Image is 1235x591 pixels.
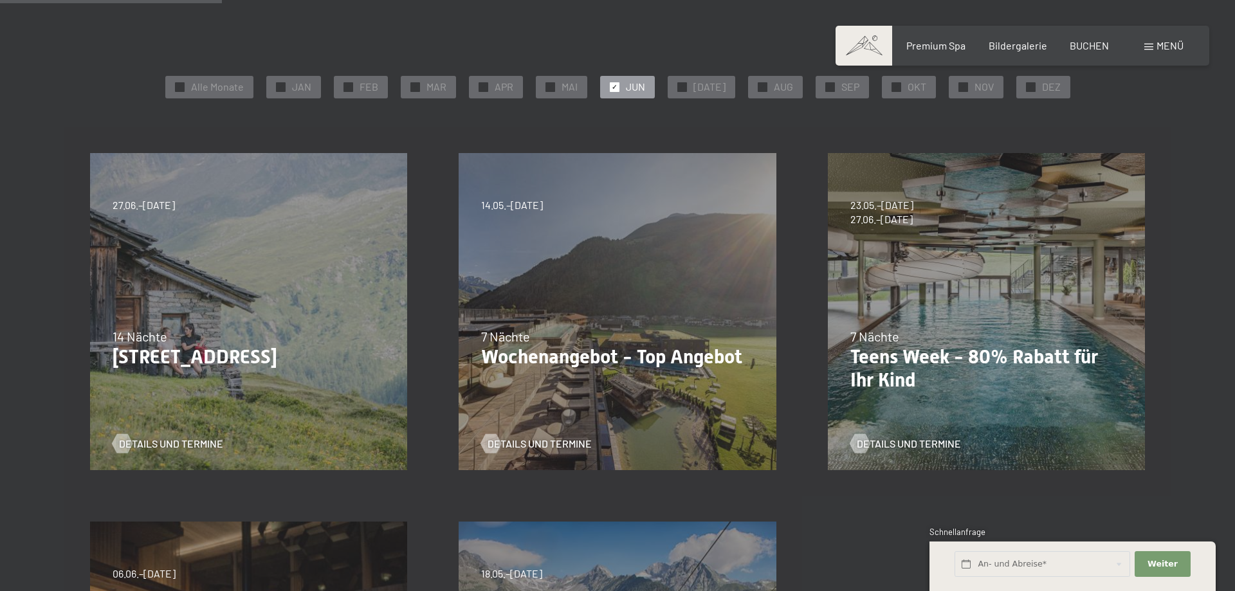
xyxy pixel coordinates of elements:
[1135,551,1190,577] button: Weiter
[626,80,645,94] span: JUN
[893,82,899,91] span: ✓
[1070,39,1109,51] a: BUCHEN
[345,82,351,91] span: ✓
[481,567,542,581] span: 18.05.–[DATE]
[488,437,592,451] span: Details und Termine
[960,82,965,91] span: ✓
[113,437,223,451] a: Details und Termine
[278,82,283,91] span: ✓
[850,437,961,451] a: Details und Termine
[693,80,726,94] span: [DATE]
[1028,82,1033,91] span: ✓
[547,82,553,91] span: ✓
[481,198,543,212] span: 14.05.–[DATE]
[119,437,223,451] span: Details und Termine
[480,82,486,91] span: ✓
[841,80,859,94] span: SEP
[906,39,965,51] a: Premium Spa
[857,437,961,451] span: Details und Termine
[850,345,1122,392] p: Teens Week - 80% Rabatt für Ihr Kind
[177,82,182,91] span: ✓
[929,527,985,537] span: Schnellanfrage
[113,567,176,581] span: 06.06.–[DATE]
[612,82,617,91] span: ✓
[481,345,753,368] p: Wochenangebot - Top Angebot
[426,80,446,94] span: MAR
[774,80,793,94] span: AUG
[562,80,578,94] span: MAI
[850,329,899,344] span: 7 Nächte
[495,80,513,94] span: APR
[292,80,311,94] span: JAN
[1157,39,1184,51] span: Menü
[679,82,684,91] span: ✓
[908,80,926,94] span: OKT
[113,198,175,212] span: 27.06.–[DATE]
[412,82,417,91] span: ✓
[113,345,385,368] p: [STREET_ADDRESS]
[989,39,1047,51] a: Bildergalerie
[760,82,765,91] span: ✓
[827,82,832,91] span: ✓
[481,437,592,451] a: Details und Termine
[850,198,913,212] span: 23.05.–[DATE]
[481,329,530,344] span: 7 Nächte
[113,329,167,344] span: 14 Nächte
[850,212,913,226] span: 27.06.–[DATE]
[191,80,244,94] span: Alle Monate
[1148,558,1178,570] span: Weiter
[974,80,994,94] span: NOV
[360,80,378,94] span: FEB
[1042,80,1061,94] span: DEZ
